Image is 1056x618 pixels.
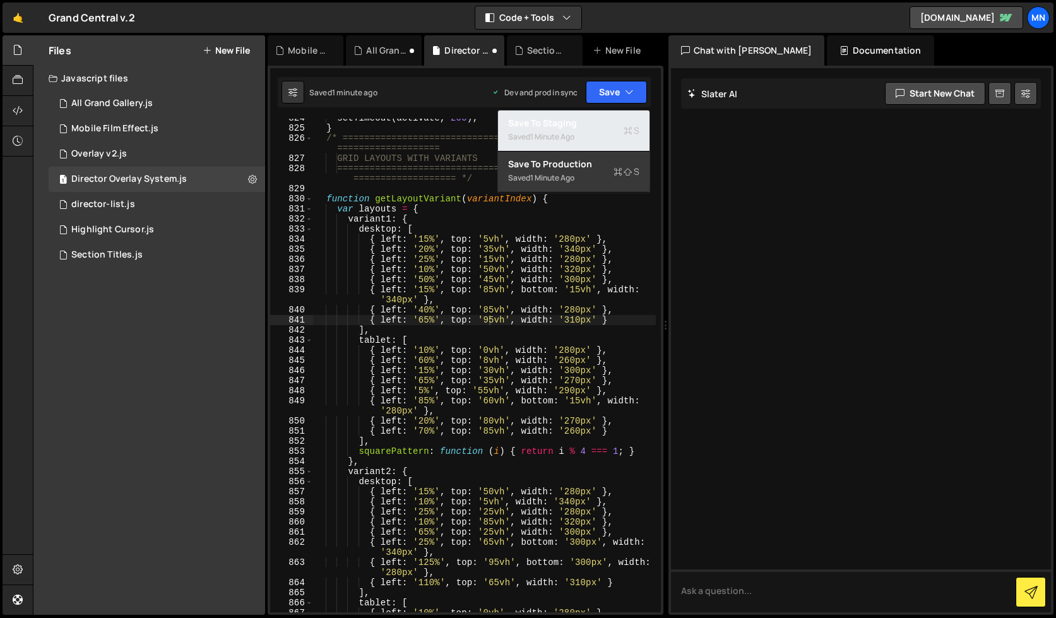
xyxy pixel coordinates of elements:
[49,44,71,57] h2: Files
[270,557,313,578] div: 863
[270,436,313,446] div: 852
[270,224,313,234] div: 833
[270,184,313,194] div: 829
[203,45,250,56] button: New File
[593,44,646,57] div: New File
[885,82,985,105] button: Start new chat
[71,249,143,261] div: Section Titles.js
[492,87,578,98] div: Dev and prod in sync
[530,172,574,183] div: 1 minute ago
[270,275,313,285] div: 838
[49,167,265,192] div: 15298/42891.js
[270,537,313,557] div: 862
[270,608,313,618] div: 867
[270,325,313,335] div: 842
[270,507,313,517] div: 859
[1027,6,1050,29] a: MN
[508,117,639,129] div: Save to Staging
[270,305,313,315] div: 840
[614,165,639,178] span: S
[49,242,265,268] div: 15298/40223.js
[498,152,650,193] button: Save to ProductionS Saved1 minute ago
[288,44,328,57] div: Mobile Film Effect.js
[270,598,313,608] div: 866
[49,91,265,116] div: 15298/43578.js
[49,10,135,25] div: Grand Central v.2
[33,66,265,91] div: Javascript files
[270,466,313,477] div: 855
[270,497,313,507] div: 858
[270,477,313,487] div: 856
[59,175,67,186] span: 1
[270,355,313,365] div: 845
[270,426,313,436] div: 851
[508,129,639,145] div: Saved
[527,44,567,57] div: Section Titles.js
[270,315,313,325] div: 841
[270,163,313,184] div: 828
[270,446,313,456] div: 853
[270,365,313,376] div: 846
[910,6,1023,29] a: [DOMAIN_NAME]
[270,335,313,345] div: 843
[475,6,581,29] button: Code + Tools
[3,3,33,33] a: 🤙
[332,87,377,98] div: 1 minute ago
[270,244,313,254] div: 835
[270,527,313,537] div: 861
[71,199,135,210] div: director-list.js
[270,416,313,426] div: 850
[668,35,825,66] div: Chat with [PERSON_NAME]
[270,123,313,133] div: 825
[49,141,265,167] div: 15298/45944.js
[49,217,265,242] div: 15298/43117.js
[270,386,313,396] div: 848
[71,123,158,134] div: Mobile Film Effect.js
[71,98,153,109] div: All Grand Gallery.js
[270,456,313,466] div: 854
[270,133,313,153] div: 826
[270,487,313,497] div: 857
[270,517,313,527] div: 860
[270,285,313,305] div: 839
[270,214,313,224] div: 832
[530,131,574,142] div: 1 minute ago
[270,254,313,264] div: 836
[270,376,313,386] div: 847
[309,87,377,98] div: Saved
[827,35,934,66] div: Documentation
[71,224,154,235] div: Highlight Cursor.js
[270,194,313,204] div: 830
[270,578,313,588] div: 864
[270,264,313,275] div: 837
[270,234,313,244] div: 834
[508,158,639,170] div: Save to Production
[270,345,313,355] div: 844
[49,192,265,217] div: 15298/40379.js
[687,88,738,100] h2: Slater AI
[71,148,127,160] div: Overlay v2.js
[624,124,639,137] span: S
[270,153,313,163] div: 827
[586,81,647,104] button: Save
[508,170,639,186] div: Saved
[71,174,187,185] div: Director Overlay System.js
[366,44,406,57] div: All Grand Gallery.js
[49,116,265,141] div: 15298/47702.js
[444,44,489,57] div: Director Overlay System.js
[270,204,313,214] div: 831
[270,588,313,598] div: 865
[498,110,650,152] button: Save to StagingS Saved1 minute ago
[270,396,313,416] div: 849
